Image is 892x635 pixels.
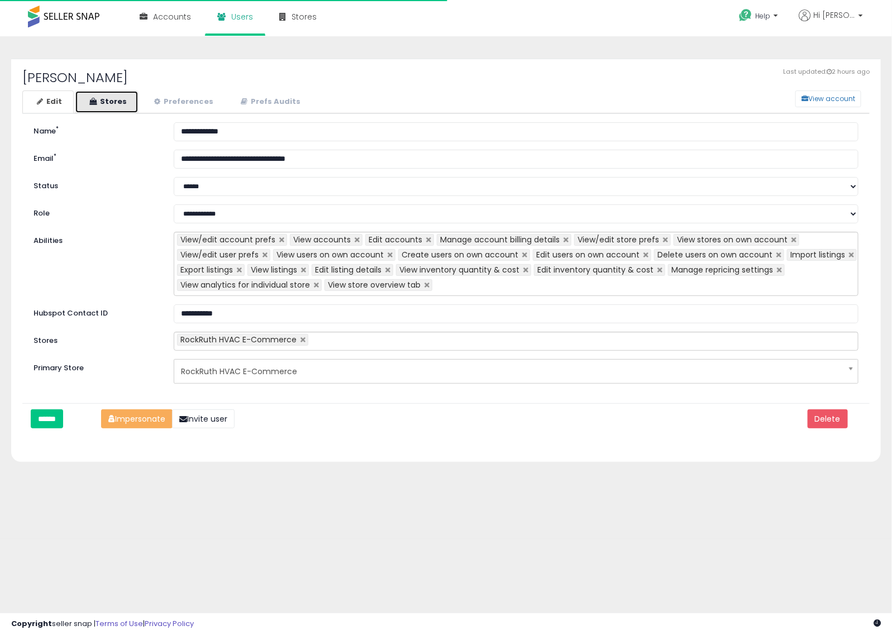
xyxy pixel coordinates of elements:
[671,264,773,275] span: Manage repricing settings
[315,264,381,275] span: Edit listing details
[738,8,752,22] i: Get Help
[231,11,253,22] span: Users
[292,11,317,22] span: Stores
[440,234,560,245] span: Manage account billing details
[22,70,870,85] h2: [PERSON_NAME]
[402,249,518,260] span: Create users on own account
[369,234,422,245] span: Edit accounts
[657,249,772,260] span: Delete users on own account
[399,264,519,275] span: View inventory quantity & cost
[22,90,74,113] a: Edit
[226,90,312,113] a: Prefs Audits
[677,234,788,245] span: View stores on own account
[34,236,63,246] label: Abilities
[172,409,235,428] button: Invite user
[25,359,165,374] label: Primary Store
[101,409,173,428] button: Impersonate
[783,68,870,77] span: Last updated: 2 hours ago
[808,409,848,428] button: Delete
[578,234,659,245] span: View/edit store prefs
[180,249,259,260] span: View/edit user prefs
[25,177,165,192] label: Status
[276,249,384,260] span: View users on own account
[787,90,804,107] a: View account
[795,90,861,107] button: View account
[755,11,770,21] span: Help
[181,362,837,381] span: RockRuth HVAC E-Commerce
[180,234,275,245] span: View/edit account prefs
[537,264,654,275] span: Edit inventory quantity & cost
[790,249,845,260] span: Import listings
[799,9,863,35] a: Hi [PERSON_NAME]
[536,249,640,260] span: Edit users on own account
[153,11,191,22] span: Accounts
[293,234,351,245] span: View accounts
[180,279,310,290] span: View analytics for individual store
[180,334,297,345] span: RockRuth HVAC E-Commerce
[140,90,225,113] a: Preferences
[75,90,139,113] a: Stores
[25,122,165,137] label: Name
[328,279,421,290] span: View store overview tab
[25,304,165,319] label: Hubspot Contact ID
[25,150,165,164] label: Email
[813,9,855,21] span: Hi [PERSON_NAME]
[25,332,165,346] label: Stores
[25,204,165,219] label: Role
[251,264,297,275] span: View listings
[180,264,233,275] span: Export listings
